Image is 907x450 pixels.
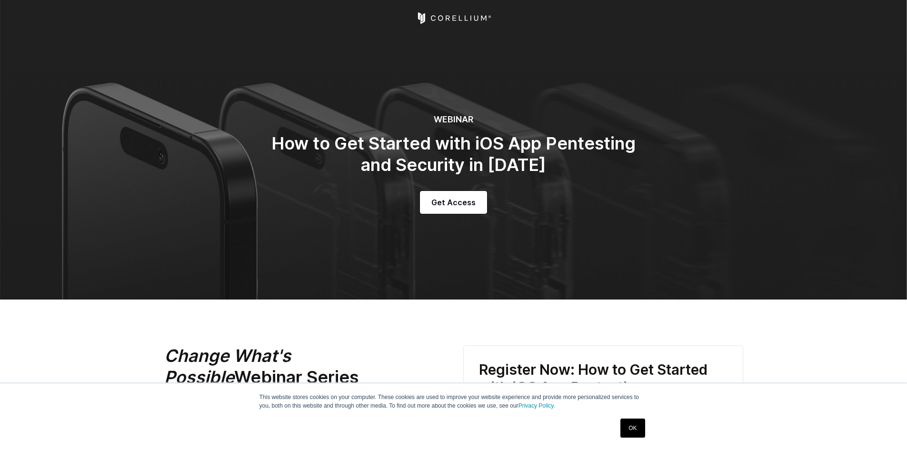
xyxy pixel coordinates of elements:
[416,12,491,24] a: Corellium Home
[263,114,644,125] h6: WEBINAR
[518,402,555,409] a: Privacy Policy.
[164,345,291,388] em: Change What's Possible
[620,419,645,438] a: OK
[479,361,728,397] h3: Register Now: How to Get Started with iOS App Pentesting
[263,133,644,176] h2: How to Get Started with iOS App Pentesting and Security in [DATE]
[259,393,648,410] p: This website stores cookies on your computer. These cookies are used to improve your website expe...
[164,345,421,388] h2: Webinar Series
[420,191,487,214] a: Get Access
[431,197,476,208] span: Get Access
